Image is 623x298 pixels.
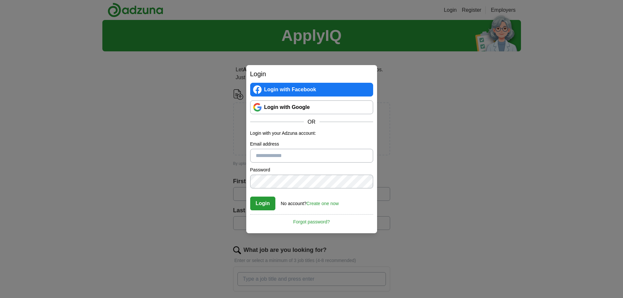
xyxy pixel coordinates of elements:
a: Forgot password? [250,214,373,225]
div: No account? [281,196,339,207]
a: Create one now [306,201,339,206]
h2: Login [250,69,373,79]
a: Login with Google [250,100,373,114]
a: Login with Facebook [250,83,373,96]
p: Login with your Adzuna account: [250,130,373,137]
span: OR [304,118,320,126]
label: Password [250,167,373,173]
label: Email address [250,141,373,148]
button: Login [250,197,276,210]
